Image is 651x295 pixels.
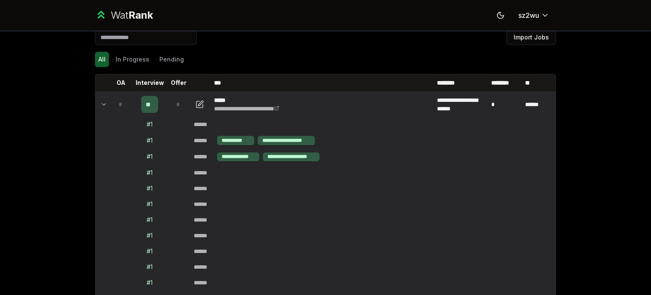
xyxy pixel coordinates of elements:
button: sz2wu [512,8,556,23]
div: # 1 [147,120,153,129]
div: Wat [111,8,153,22]
div: # 1 [147,136,153,145]
span: Rank [128,9,153,21]
span: sz2wu [518,10,539,20]
p: Offer [171,79,186,87]
button: All [95,52,109,67]
div: # 1 [147,247,153,256]
div: # 1 [147,278,153,287]
div: # 1 [147,169,153,177]
div: # 1 [147,184,153,193]
button: Pending [156,52,187,67]
a: WatRank [95,8,153,22]
div: # 1 [147,216,153,224]
div: # 1 [147,263,153,271]
button: In Progress [112,52,153,67]
div: # 1 [147,231,153,240]
button: Import Jobs [506,30,556,45]
div: # 1 [147,200,153,208]
p: Interview [136,79,164,87]
div: # 1 [147,152,153,161]
p: OA [117,79,125,87]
